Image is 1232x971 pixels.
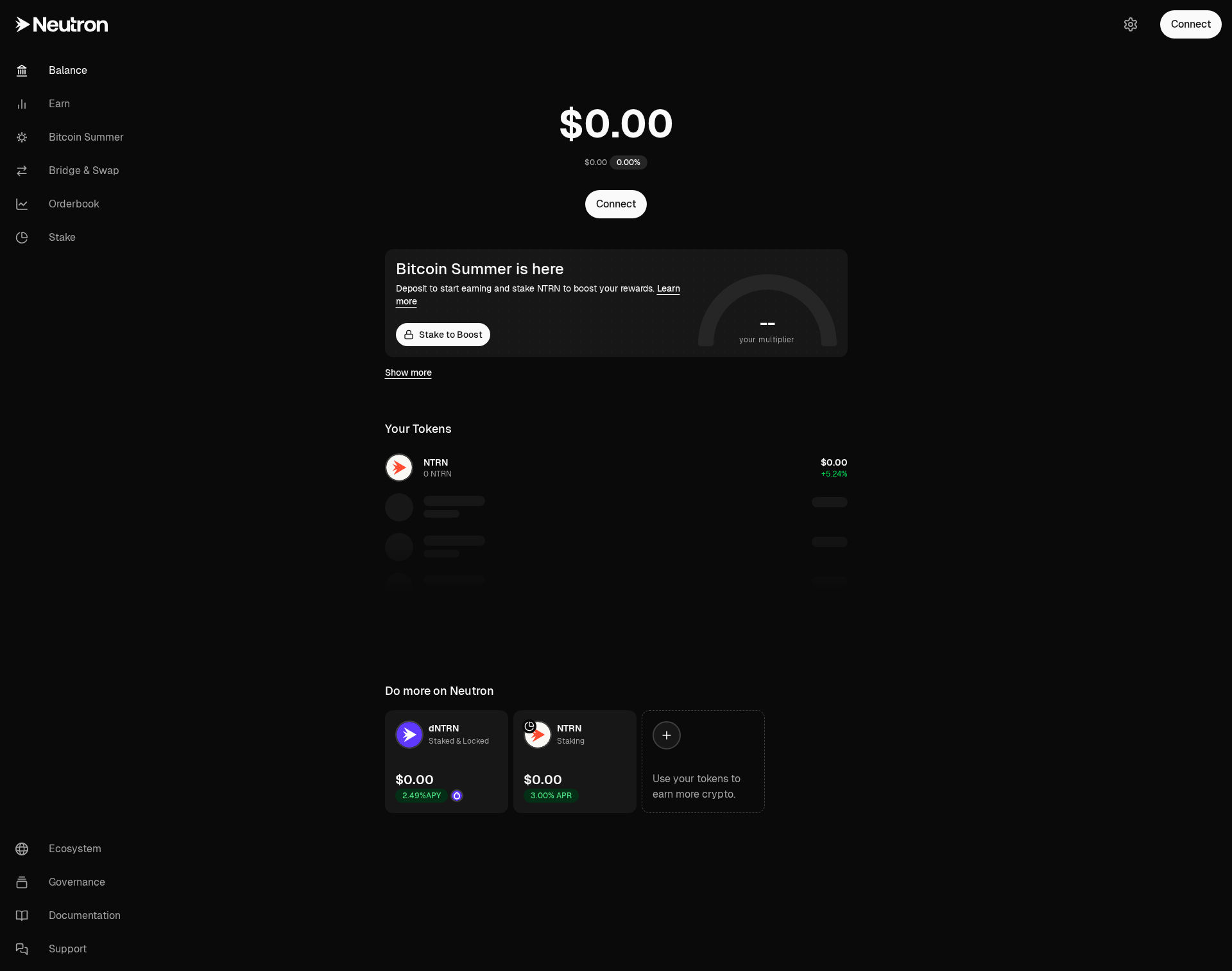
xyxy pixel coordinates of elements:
a: Stake to Boost [396,323,490,346]
a: Governance [5,866,139,899]
a: Documentation [5,899,139,932]
a: Earn [5,87,139,121]
img: Drop [452,791,462,801]
a: Show more [385,366,432,379]
button: Connect [1160,10,1222,39]
span: NTRN [557,722,581,734]
a: dNTRN LogodNTRNStaked & Locked$0.002.49%APYDrop [385,710,508,813]
a: Orderbook [5,188,139,221]
a: NTRN LogoNTRNStaking$0.003.00% APR [513,710,637,813]
img: NTRN Logo [525,722,551,748]
a: Balance [5,54,139,87]
div: Deposit to start earning and stake NTRN to boost your rewards. [396,282,693,308]
div: $0.00 [585,157,607,168]
a: Use your tokens to earn more crypto. [642,710,765,813]
div: 2.49% APY [395,789,448,803]
a: Bitcoin Summer [5,121,139,154]
div: Your Tokens [385,420,452,438]
span: dNTRN [429,722,459,734]
button: Connect [585,190,647,218]
div: $0.00 [395,771,434,789]
div: Staking [557,735,585,748]
img: dNTRN Logo [397,722,422,748]
div: Bitcoin Summer is here [396,260,693,278]
div: 3.00% APR [524,789,579,803]
span: your multiplier [739,333,795,346]
div: Do more on Neutron [385,682,494,700]
a: Bridge & Swap [5,154,139,188]
div: $0.00 [524,771,562,789]
a: Support [5,932,139,966]
div: Staked & Locked [429,735,489,748]
div: 0.00% [610,155,647,170]
h1: -- [760,313,774,333]
div: Use your tokens to earn more crypto. [653,771,754,802]
a: Ecosystem [5,832,139,866]
a: Stake [5,221,139,254]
